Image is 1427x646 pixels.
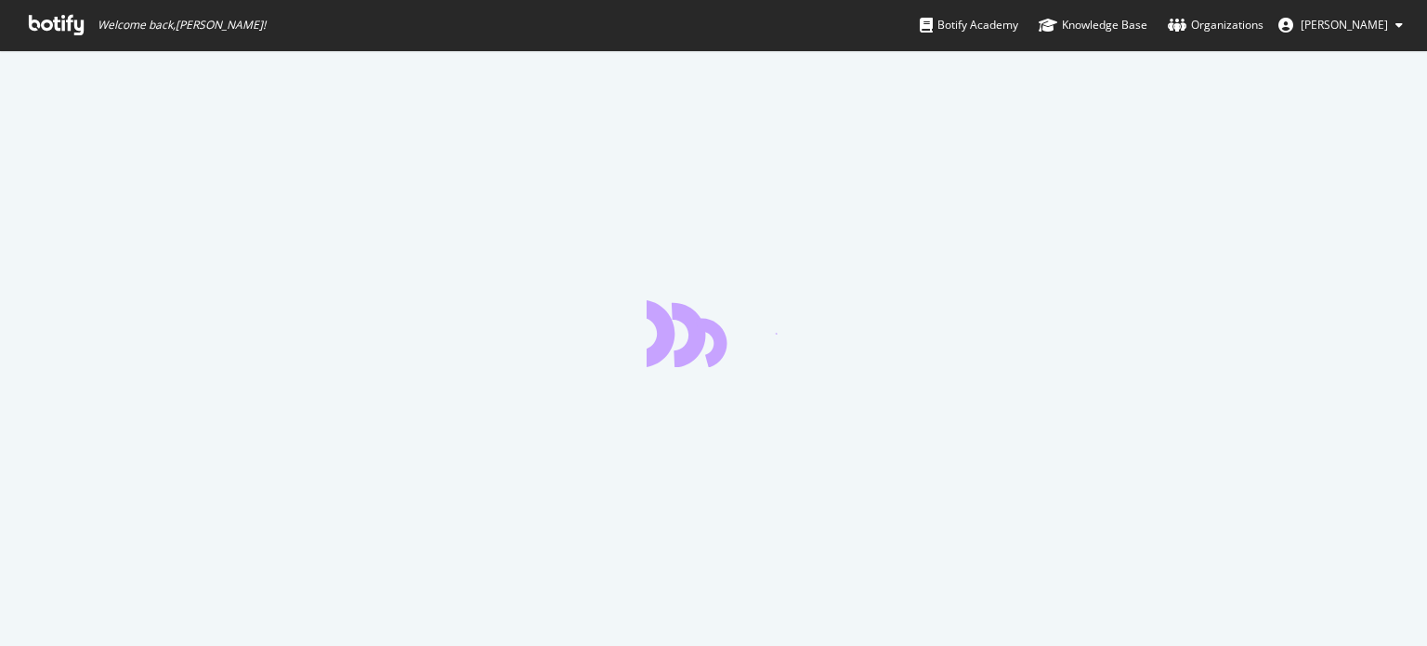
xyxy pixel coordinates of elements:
[920,16,1018,34] div: Botify Academy
[647,300,780,367] div: animation
[1039,16,1147,34] div: Knowledge Base
[1168,16,1263,34] div: Organizations
[98,18,266,33] span: Welcome back, [PERSON_NAME] !
[1301,17,1388,33] span: Gilles Ngamenye
[1263,10,1418,40] button: [PERSON_NAME]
